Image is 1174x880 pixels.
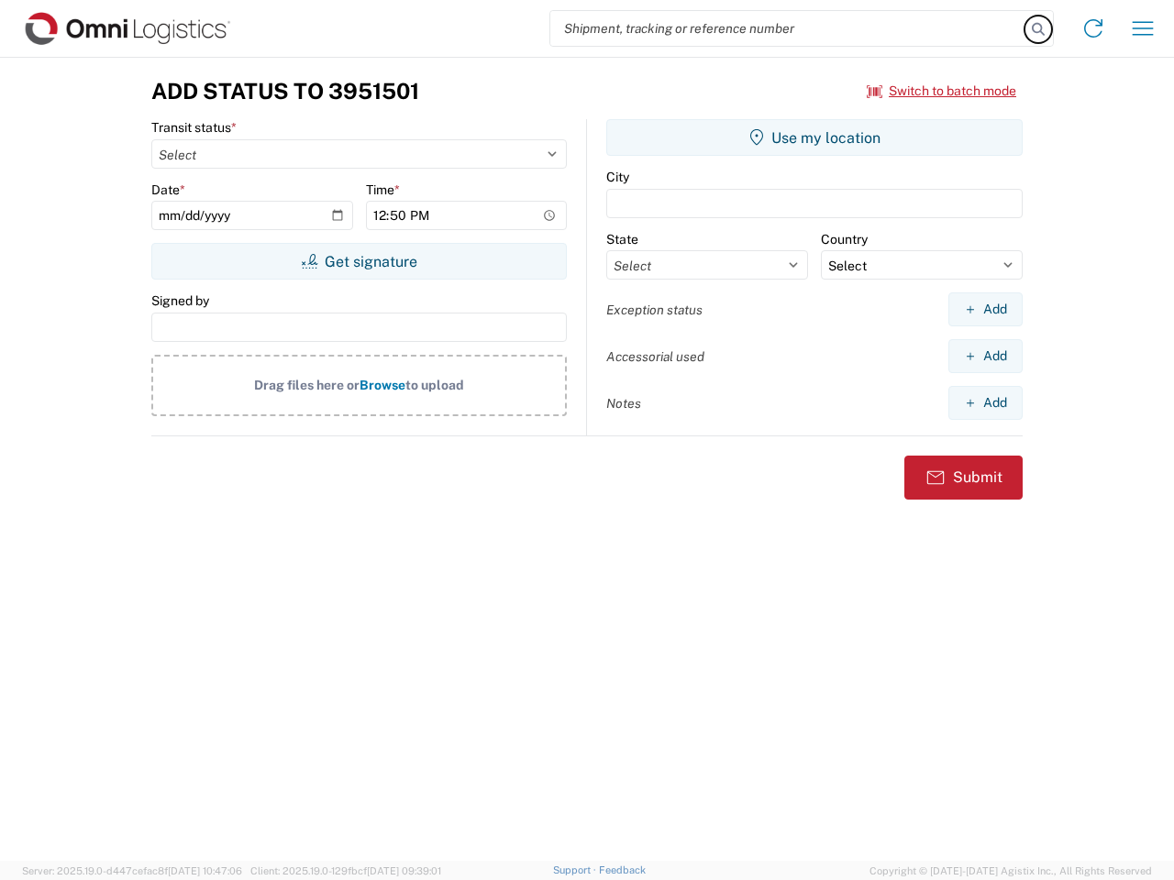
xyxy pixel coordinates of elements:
[606,119,1023,156] button: Use my location
[948,386,1023,420] button: Add
[367,865,441,876] span: [DATE] 09:39:01
[869,863,1152,879] span: Copyright © [DATE]-[DATE] Agistix Inc., All Rights Reserved
[254,378,360,392] span: Drag files here or
[606,231,638,247] label: State
[366,181,400,198] label: Time
[151,78,419,104] h3: Add Status to 3951501
[405,378,464,392] span: to upload
[151,119,237,136] label: Transit status
[151,181,185,198] label: Date
[904,456,1023,500] button: Submit
[606,169,629,185] label: City
[550,11,1025,46] input: Shipment, tracking or reference number
[948,339,1023,373] button: Add
[553,864,599,875] a: Support
[360,378,405,392] span: Browse
[606,302,703,318] label: Exception status
[151,292,209,309] label: Signed by
[821,231,868,247] label: Country
[867,76,1016,106] button: Switch to batch mode
[151,243,567,280] button: Get signature
[250,865,441,876] span: Client: 2025.19.0-129fbcf
[22,865,242,876] span: Server: 2025.19.0-d447cefac8f
[168,865,242,876] span: [DATE] 10:47:06
[948,292,1023,326] button: Add
[606,348,704,365] label: Accessorial used
[606,395,641,412] label: Notes
[599,864,646,875] a: Feedback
